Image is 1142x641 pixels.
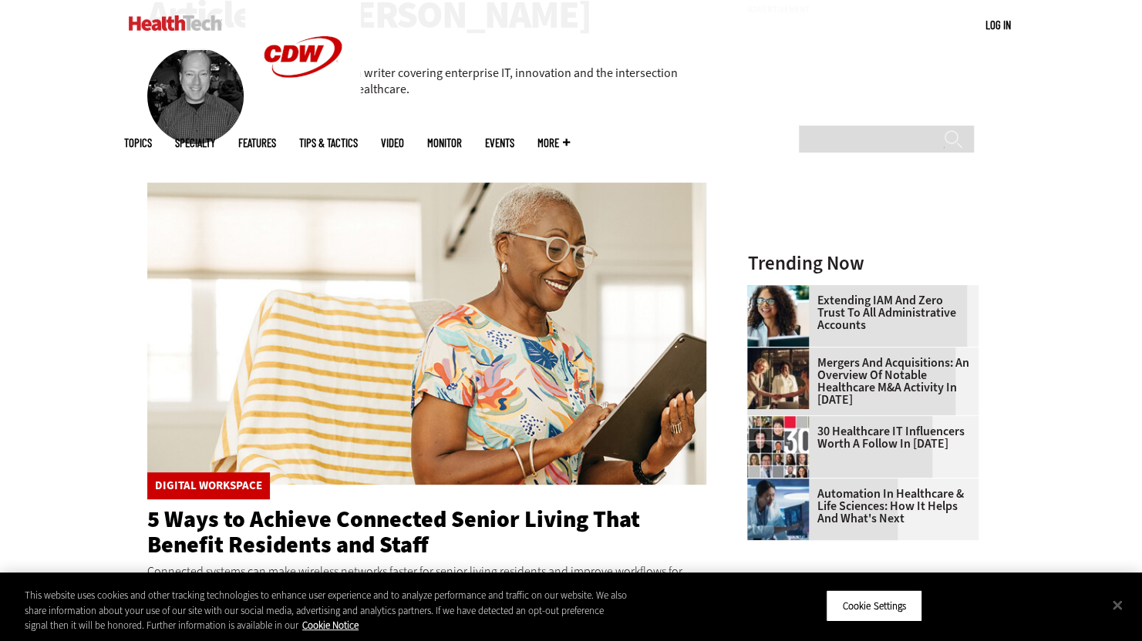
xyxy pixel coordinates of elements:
[147,562,707,601] p: Connected systems can make wireless networks faster for senior living residents and improve workf...
[147,504,640,560] a: 5 Ways to Achieve Connected Senior Living That Benefit Residents and Staff
[985,17,1011,33] div: User menu
[302,619,359,632] a: More information about your privacy
[238,137,276,149] a: Features
[747,357,969,406] a: Mergers and Acquisitions: An Overview of Notable Healthcare M&A Activity in [DATE]
[175,137,215,149] span: Specialty
[747,285,817,297] a: Administrative assistant
[985,18,1011,32] a: Log in
[485,137,514,149] a: Events
[747,347,809,409] img: business leaders shake hands in conference room
[826,589,922,622] button: Cookie Settings
[155,480,262,492] a: Digital Workspace
[245,102,361,118] a: CDW
[747,488,969,525] a: Automation in Healthcare & Life Sciences: How It Helps and What's Next
[381,137,404,149] a: Video
[427,137,462,149] a: MonITor
[747,416,817,428] a: collage of influencers
[747,416,809,478] img: collage of influencers
[747,285,809,347] img: Administrative assistant
[537,137,570,149] span: More
[747,294,969,331] a: Extending IAM and Zero Trust to All Administrative Accounts
[747,478,809,540] img: medical researchers looks at images on a monitor in a lab
[747,425,969,450] a: 30 Healthcare IT Influencers Worth a Follow in [DATE]
[747,347,817,360] a: business leaders shake hands in conference room
[25,588,628,633] div: This website uses cookies and other tracking technologies to enhance user experience and to analy...
[147,183,707,485] img: Networking Solutions for Senior Living
[129,15,222,31] img: Home
[299,137,358,149] a: Tips & Tactics
[1100,588,1134,622] button: Close
[747,478,817,491] a: medical researchers looks at images on a monitor in a lab
[747,253,979,273] h3: Trending Now
[124,137,152,149] span: Topics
